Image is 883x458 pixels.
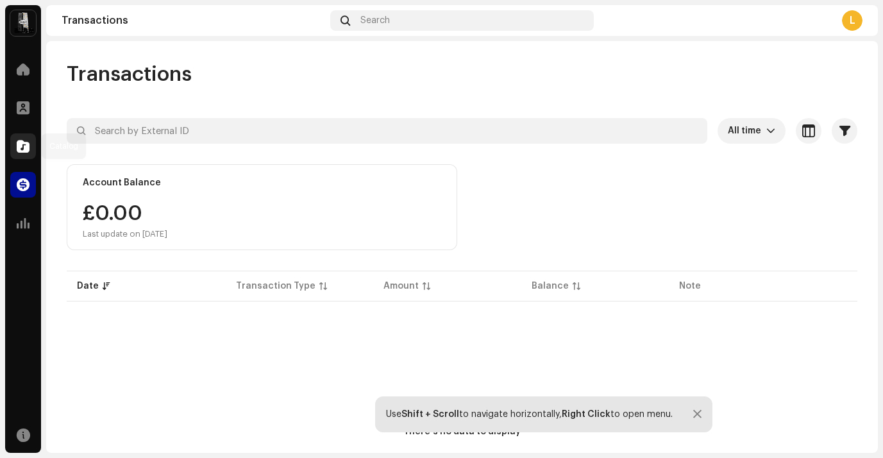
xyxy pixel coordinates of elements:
span: Transactions [67,62,192,87]
div: L [842,10,862,31]
input: Search by External ID [67,118,707,144]
span: All time [728,118,766,144]
div: Account Balance [83,178,161,188]
span: Search [360,15,390,26]
img: 28cd5e4f-d8b3-4e3e-9048-38ae6d8d791a [10,10,36,36]
div: Transactions [62,15,325,26]
div: dropdown trigger [766,118,775,144]
div: Last update on [DATE] [83,229,167,239]
strong: Right Click [562,410,610,419]
strong: Shift + Scroll [401,410,459,419]
div: Use to navigate horizontally, to open menu. [386,409,673,420]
